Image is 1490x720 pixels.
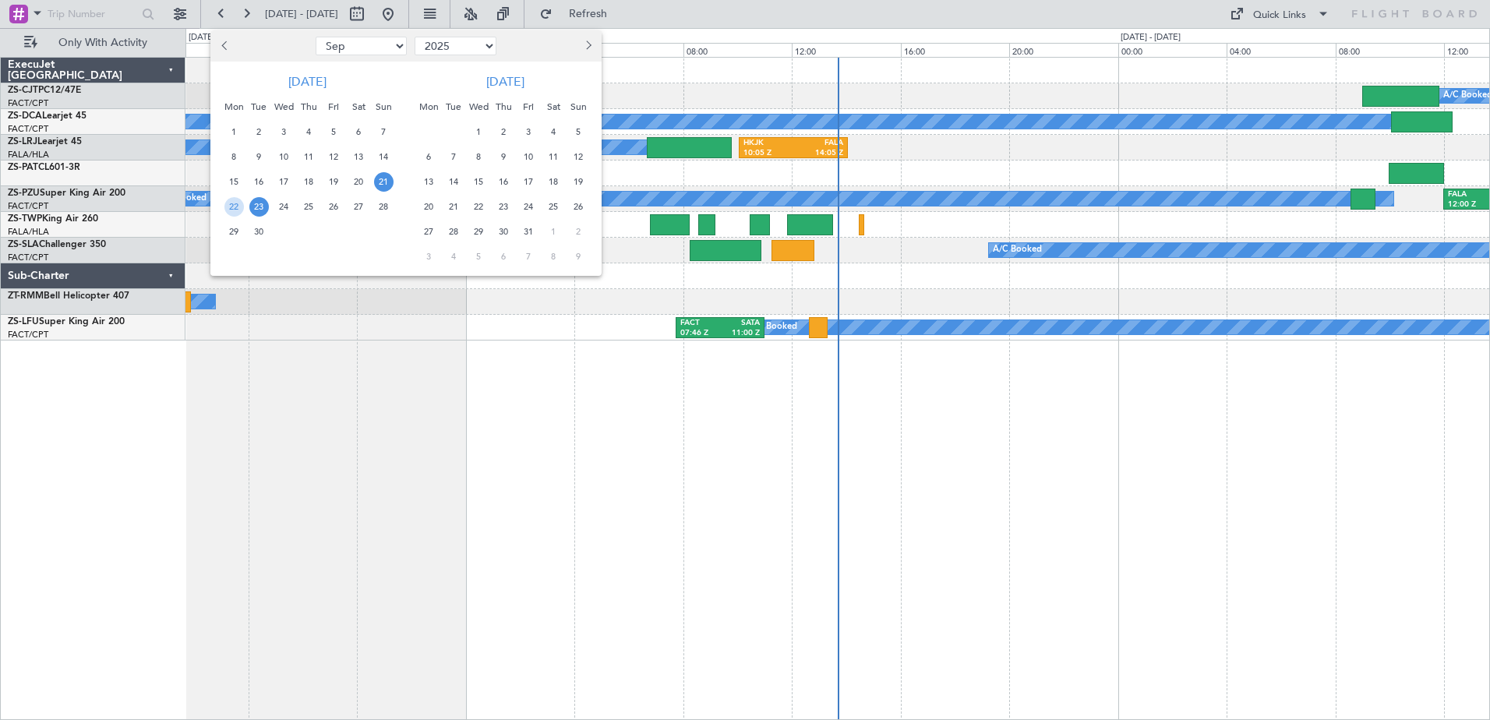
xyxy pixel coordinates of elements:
[271,119,296,144] div: 3-9-2025
[221,94,246,119] div: Mon
[566,119,591,144] div: 5-10-2025
[491,144,516,169] div: 9-10-2025
[346,119,371,144] div: 6-9-2025
[246,119,271,144] div: 2-9-2025
[491,244,516,269] div: 6-11-2025
[299,147,319,167] span: 11
[494,197,514,217] span: 23
[519,147,538,167] span: 10
[224,147,244,167] span: 8
[444,147,464,167] span: 7
[416,144,441,169] div: 6-10-2025
[371,194,396,219] div: 28-9-2025
[441,194,466,219] div: 21-10-2025
[444,247,464,266] span: 4
[541,119,566,144] div: 4-10-2025
[324,122,344,142] span: 5
[466,169,491,194] div: 15-10-2025
[541,194,566,219] div: 25-10-2025
[419,247,439,266] span: 3
[371,169,396,194] div: 21-9-2025
[544,197,563,217] span: 25
[466,144,491,169] div: 8-10-2025
[371,119,396,144] div: 7-9-2025
[519,172,538,192] span: 17
[566,144,591,169] div: 12-10-2025
[299,172,319,192] span: 18
[516,194,541,219] div: 24-10-2025
[441,219,466,244] div: 28-10-2025
[544,172,563,192] span: 18
[246,169,271,194] div: 16-9-2025
[221,119,246,144] div: 1-9-2025
[274,122,294,142] span: 3
[416,169,441,194] div: 13-10-2025
[494,222,514,242] span: 30
[469,197,489,217] span: 22
[217,34,234,58] button: Previous month
[249,122,269,142] span: 2
[349,172,369,192] span: 20
[224,222,244,242] span: 29
[296,119,321,144] div: 4-9-2025
[349,147,369,167] span: 13
[466,219,491,244] div: 29-10-2025
[224,122,244,142] span: 1
[541,144,566,169] div: 11-10-2025
[494,147,514,167] span: 9
[249,172,269,192] span: 16
[516,219,541,244] div: 31-10-2025
[569,222,588,242] span: 2
[271,169,296,194] div: 17-9-2025
[569,247,588,266] span: 9
[324,172,344,192] span: 19
[519,197,538,217] span: 24
[221,169,246,194] div: 15-9-2025
[566,169,591,194] div: 19-10-2025
[346,94,371,119] div: Sat
[419,147,439,167] span: 6
[544,147,563,167] span: 11
[316,37,407,55] select: Select month
[321,169,346,194] div: 19-9-2025
[566,194,591,219] div: 26-10-2025
[249,222,269,242] span: 30
[494,172,514,192] span: 16
[469,122,489,142] span: 1
[296,194,321,219] div: 25-9-2025
[299,122,319,142] span: 4
[469,172,489,192] span: 15
[221,144,246,169] div: 8-9-2025
[349,197,369,217] span: 27
[246,94,271,119] div: Tue
[494,247,514,266] span: 6
[321,94,346,119] div: Fri
[444,222,464,242] span: 28
[374,147,394,167] span: 14
[466,194,491,219] div: 22-10-2025
[415,37,496,55] select: Select year
[569,197,588,217] span: 26
[469,247,489,266] span: 5
[466,94,491,119] div: Wed
[544,122,563,142] span: 4
[579,34,596,58] button: Next month
[346,194,371,219] div: 27-9-2025
[541,219,566,244] div: 1-11-2025
[274,197,294,217] span: 24
[566,219,591,244] div: 2-11-2025
[566,94,591,119] div: Sun
[346,169,371,194] div: 20-9-2025
[271,144,296,169] div: 10-9-2025
[491,194,516,219] div: 23-10-2025
[466,119,491,144] div: 1-10-2025
[419,172,439,192] span: 13
[491,219,516,244] div: 30-10-2025
[469,222,489,242] span: 29
[324,147,344,167] span: 12
[516,94,541,119] div: Fri
[519,247,538,266] span: 7
[246,219,271,244] div: 30-9-2025
[569,147,588,167] span: 12
[516,119,541,144] div: 3-10-2025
